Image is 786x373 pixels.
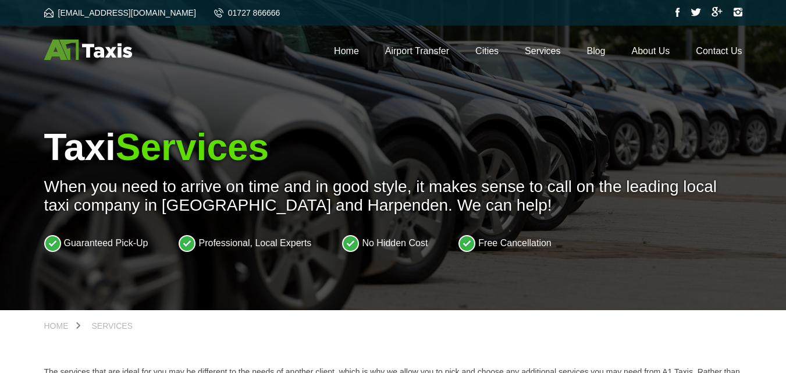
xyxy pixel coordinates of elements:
[342,235,428,252] li: No Hidden Cost
[334,46,359,56] a: Home
[44,8,196,17] a: [EMAIL_ADDRESS][DOMAIN_NAME]
[116,126,269,168] span: Services
[80,322,145,330] a: Services
[385,46,449,56] a: Airport Transfer
[44,235,148,252] li: Guaranteed Pick-Up
[44,321,69,331] span: Home
[44,177,742,215] p: When you need to arrive on time and in good style, it makes sense to call on the leading local ta...
[696,46,742,56] a: Contact Us
[214,8,280,17] a: 01727 866666
[691,8,701,16] img: Twitter
[733,8,742,17] img: Instagram
[44,322,80,330] a: Home
[44,40,132,60] img: A1 Taxis St Albans LTD
[586,46,605,56] a: Blog
[458,235,551,252] li: Free Cancellation
[92,321,133,331] span: Services
[675,8,680,17] img: Facebook
[179,235,311,252] li: Professional, Local Experts
[632,46,670,56] a: About Us
[44,126,742,169] h1: Taxi
[475,46,499,56] a: Cities
[712,7,723,17] img: Google Plus
[525,46,560,56] a: Services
